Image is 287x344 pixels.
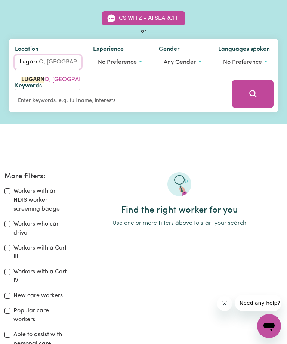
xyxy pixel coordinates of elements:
[159,55,206,69] button: Worker gender preference
[13,187,67,214] label: Workers with an NDIS worker screening badge
[93,45,124,55] label: Experience
[232,80,274,108] button: Search
[76,219,283,228] p: Use one or more filters above to start your search
[93,55,147,69] button: Worker experience options
[15,69,80,90] div: menu-options
[218,45,270,55] label: Languages spoken
[257,314,281,338] iframe: Button to launch messaging window
[13,291,63,300] label: New care workers
[218,55,272,69] button: Worker language preferences
[15,72,80,87] a: LUGARNO, New South Wales, 2210
[15,45,38,55] label: Location
[15,81,42,92] label: Keywords
[13,220,67,238] label: Workers who can drive
[164,59,196,65] span: Any gender
[15,55,81,69] input: Enter a suburb
[76,205,283,216] h2: Find the right worker for you
[98,59,137,65] span: No preference
[9,27,278,36] div: or
[13,306,67,324] label: Popular care workers
[235,295,281,311] iframe: Message from company
[223,59,262,65] span: No preference
[15,95,222,106] input: Enter keywords, e.g. full name, interests
[4,172,67,181] h2: More filters:
[159,45,180,55] label: Gender
[13,267,67,285] label: Workers with a Cert IV
[102,11,185,25] button: CS Whiz - AI Search
[217,296,232,311] iframe: Close message
[13,244,67,261] label: Workers with a Cert III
